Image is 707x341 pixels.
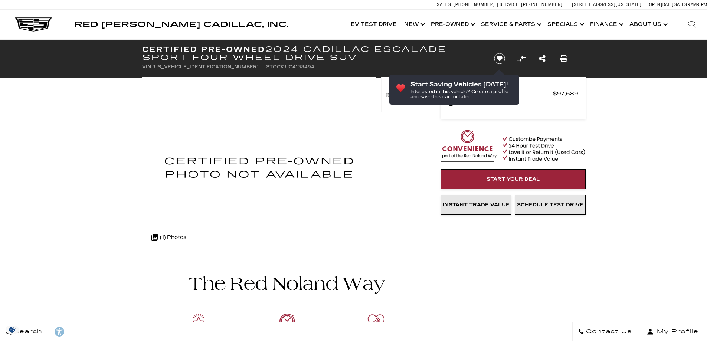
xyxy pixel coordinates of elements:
img: Opt-Out Icon [4,326,21,334]
span: [PHONE_NUMBER] [454,2,495,7]
a: New [400,10,427,39]
span: $97,689 [553,88,578,99]
a: Finance [586,10,626,39]
a: Specials [544,10,586,39]
a: Schedule Test Drive [515,195,586,215]
span: Contact Us [584,327,632,337]
span: Search [12,327,42,337]
span: Sales: [674,2,688,7]
span: Stock: [266,64,285,69]
a: Red Noland Price $97,689 [448,88,578,99]
span: Red [PERSON_NAME] Cadillac, Inc. [74,20,288,29]
strong: Certified Pre-Owned [142,45,266,54]
span: Red Noland Price [448,88,553,99]
span: 9 AM-6 PM [688,2,707,7]
a: Print this Certified Pre-Owned 2024 Cadillac Escalade Sport Four Wheel Drive SUV [560,53,567,64]
span: [PHONE_NUMBER] [521,2,563,7]
img: Certified Used 2024 Argent Silver Metallic Cadillac Sport image 1 [381,77,428,113]
span: Open [DATE] [649,2,674,7]
a: About Us [626,10,670,39]
span: Sales: [437,2,452,7]
button: Open user profile menu [638,322,707,341]
a: Details [448,99,578,109]
a: Pre-Owned [427,10,477,39]
span: Service: [500,2,520,7]
span: Instant Trade Value [443,202,510,208]
img: Certified Used 2024 Argent Silver Metallic Cadillac Sport image 1 [142,77,376,257]
a: Instant Trade Value [441,195,511,215]
span: Start Your Deal [487,176,540,182]
button: Compare Vehicle [515,53,527,64]
a: Service & Parts [477,10,544,39]
span: Schedule Test Drive [517,202,583,208]
a: Share this Certified Pre-Owned 2024 Cadillac Escalade Sport Four Wheel Drive SUV [539,53,546,64]
span: UC413349A [285,64,315,69]
img: Cadillac Dark Logo with Cadillac White Text [15,17,52,32]
a: Sales: [PHONE_NUMBER] [437,3,497,7]
a: EV Test Drive [347,10,400,39]
span: [US_VEHICLE_IDENTIFICATION_NUMBER] [152,64,259,69]
button: Save vehicle [491,53,508,65]
a: Red [PERSON_NAME] Cadillac, Inc. [74,21,288,28]
a: Start Your Deal [441,169,586,189]
h1: 2024 Cadillac Escalade Sport Four Wheel Drive SUV [142,45,482,62]
div: (1) Photos [148,229,190,246]
a: [STREET_ADDRESS][US_STATE] [572,2,642,7]
span: VIN: [142,64,152,69]
section: Click to Open Cookie Consent Modal [4,326,21,334]
a: Contact Us [572,322,638,341]
a: Service: [PHONE_NUMBER] [497,3,564,7]
span: My Profile [654,327,698,337]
